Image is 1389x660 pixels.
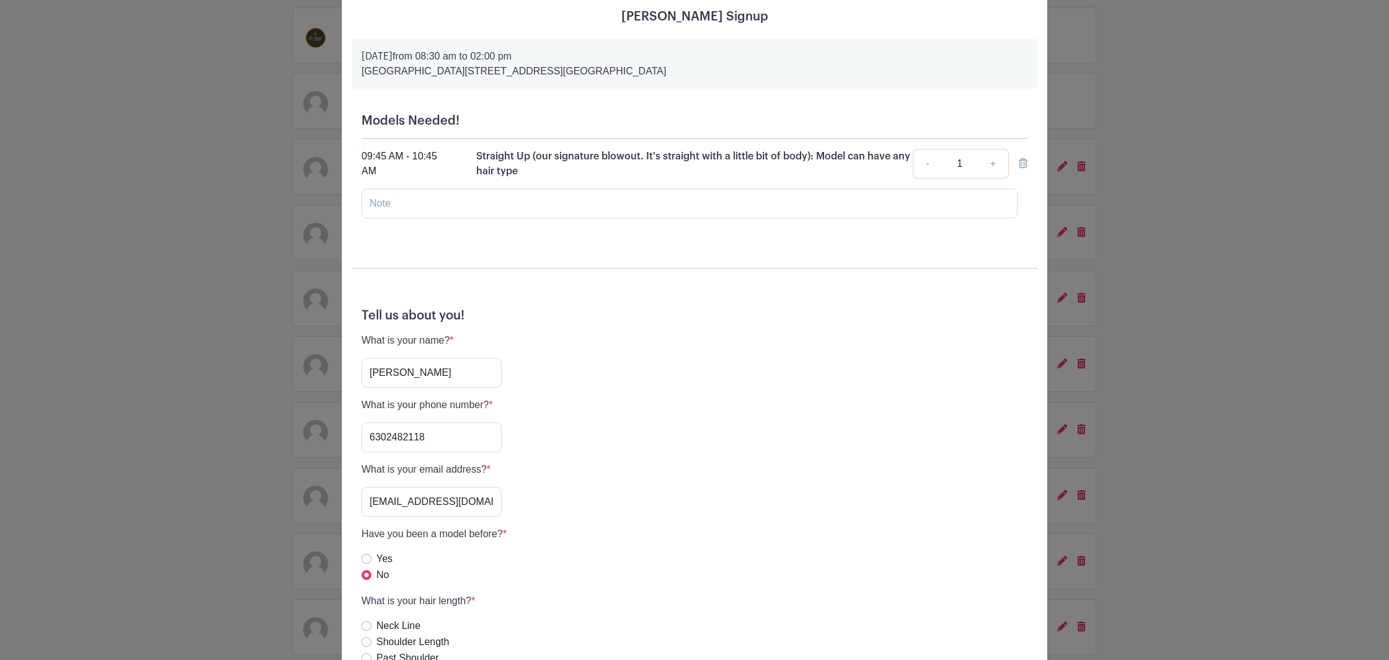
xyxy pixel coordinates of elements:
[376,551,393,566] label: Yes
[362,462,502,477] p: What is your email address?
[362,487,502,517] input: Type your answer
[376,568,389,582] label: No
[913,149,941,179] a: -
[362,149,446,179] div: 09:45 AM - 10:45 AM
[362,64,1027,79] p: [GEOGRAPHIC_DATA][STREET_ADDRESS][GEOGRAPHIC_DATA]
[362,527,507,542] p: Have you been a model before?
[376,635,449,649] label: Shoulder Length
[476,149,913,179] p: Straight Up (our signature blowout. It's straight with a little bit of body): Model can have any ...
[376,618,420,633] label: Neck Line
[362,398,502,412] p: What is your phone number?
[362,189,1018,218] input: Note
[362,114,1027,128] h5: Models Needed!
[362,594,475,609] p: What is your hair length?
[362,51,393,61] strong: [DATE]
[978,149,1009,179] a: +
[362,333,502,348] p: What is your name?
[362,422,502,452] input: Type your answer
[362,308,1027,323] h5: Tell us about you!
[362,49,1027,64] p: from 08:30 am to 02:00 pm
[352,9,1037,24] h5: [PERSON_NAME] Signup
[362,358,502,388] input: Type your answer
